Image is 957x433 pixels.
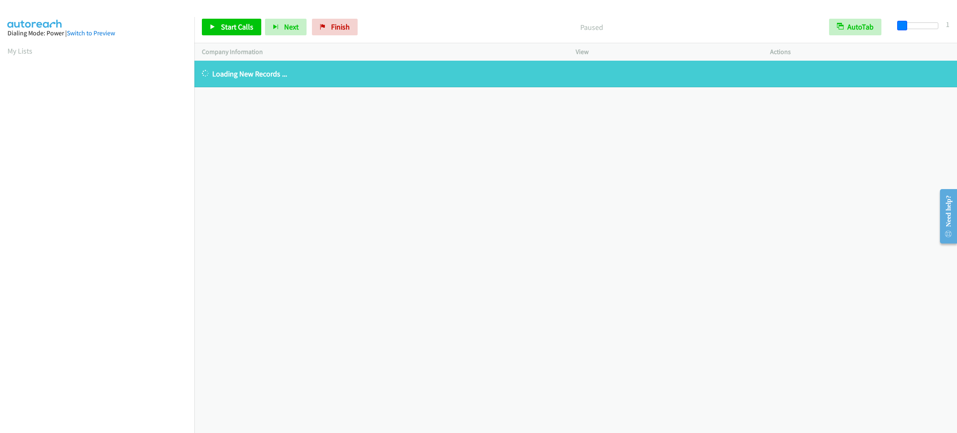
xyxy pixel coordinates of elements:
[7,46,32,56] a: My Lists
[312,19,358,35] a: Finish
[7,28,187,38] div: Dialing Mode: Power |
[202,47,561,57] p: Company Information
[933,183,957,249] iframe: Resource Center
[946,19,950,30] div: 1
[67,29,115,37] a: Switch to Preview
[284,22,299,32] span: Next
[202,68,950,79] p: Loading New Records ...
[770,47,950,57] p: Actions
[576,47,755,57] p: View
[221,22,253,32] span: Start Calls
[331,22,350,32] span: Finish
[265,19,307,35] button: Next
[202,19,261,35] a: Start Calls
[829,19,881,35] button: AutoTab
[369,22,814,33] p: Paused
